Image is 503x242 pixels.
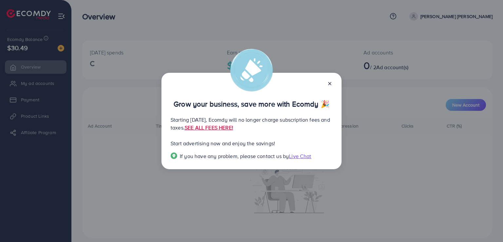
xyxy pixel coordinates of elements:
[171,116,332,131] p: Starting [DATE], Ecomdy will no longer charge subscription fees and taxes.
[171,100,332,108] p: Grow your business, save more with Ecomdy 🎉
[185,124,233,131] a: SEE ALL FEES HERE!
[171,139,332,147] p: Start advertising now and enjoy the savings!
[289,152,311,160] span: Live Chat
[171,152,177,159] img: Popup guide
[180,152,289,160] span: If you have any problem, please contact us by
[230,49,273,91] img: alert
